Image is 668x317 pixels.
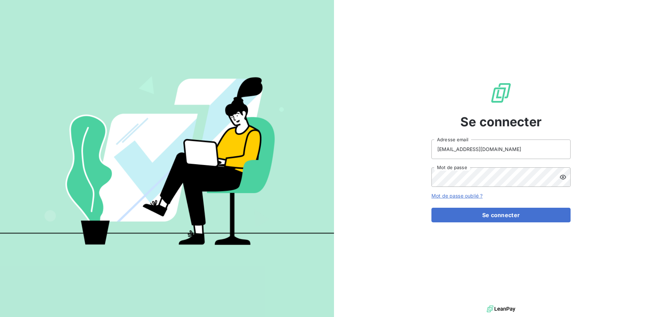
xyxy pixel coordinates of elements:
[460,112,542,131] span: Se connecter
[431,193,483,199] a: Mot de passe oublié ?
[431,208,571,222] button: Se connecter
[431,140,571,159] input: placeholder
[487,304,515,314] img: logo
[490,82,512,104] img: Logo LeanPay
